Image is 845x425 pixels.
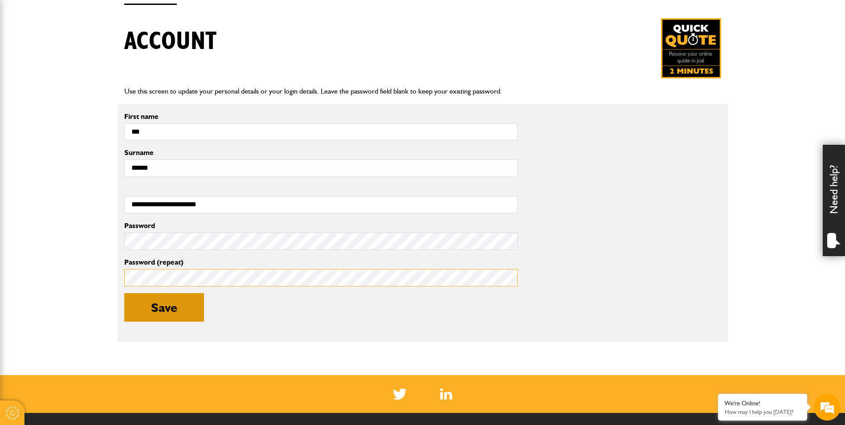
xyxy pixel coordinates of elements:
[12,135,163,155] input: Enter your phone number
[12,161,163,267] textarea: Type your message and hit 'Enter'
[124,222,518,229] label: Password
[124,259,518,266] label: Password (repeat)
[124,27,216,57] h1: Account
[440,388,452,400] a: LinkedIn
[661,18,721,78] img: Quick Quote
[393,388,407,400] img: Twitter
[725,409,800,415] p: How may I help you today?
[124,149,518,156] label: Surname
[46,50,150,61] div: Chat with us now
[124,293,204,322] button: Save
[823,145,845,256] div: Need help?
[440,388,452,400] img: Linked In
[124,113,518,120] label: First name
[725,400,800,407] div: We're Online!
[12,82,163,102] input: Enter your last name
[146,4,167,26] div: Minimize live chat window
[15,49,37,62] img: d_20077148190_company_1631870298795_20077148190
[124,86,721,97] p: Use this screen to update your personal details or your login details. Leave the password field b...
[12,109,163,128] input: Enter your email address
[661,18,721,78] a: Get your insurance quote in just 2-minutes
[121,274,162,286] em: Start Chat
